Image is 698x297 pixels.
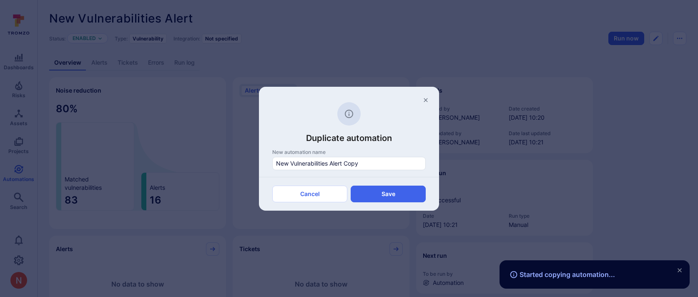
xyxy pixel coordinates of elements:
div: New automation name [272,149,426,155]
button: Cancel [272,186,347,202]
button: close [673,264,686,277]
span: Started copying automation... [510,270,615,279]
h3: Duplicate automation [272,132,426,144]
button: copy automation [351,186,426,202]
input: New automation name [276,159,422,168]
